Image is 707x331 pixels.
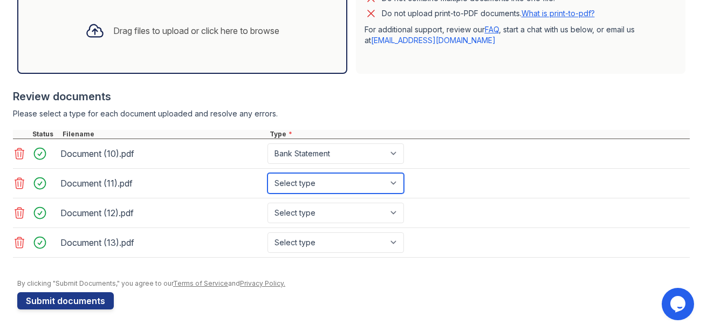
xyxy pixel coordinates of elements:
a: [EMAIL_ADDRESS][DOMAIN_NAME] [371,36,496,45]
div: By clicking "Submit Documents," you agree to our and [17,279,690,288]
p: Do not upload print-to-PDF documents. [382,8,595,19]
a: What is print-to-pdf? [521,9,595,18]
div: Drag files to upload or click here to browse [113,24,279,37]
div: Review documents [13,89,690,104]
div: Please select a type for each document uploaded and resolve any errors. [13,108,690,119]
a: Privacy Policy. [240,279,285,287]
p: For additional support, review our , start a chat with us below, or email us at [365,24,677,46]
div: Document (12).pdf [60,204,263,222]
div: Document (13).pdf [60,234,263,251]
a: Terms of Service [173,279,228,287]
div: Status [30,130,60,139]
button: Submit documents [17,292,114,309]
a: FAQ [485,25,499,34]
div: Filename [60,130,267,139]
div: Type [267,130,690,139]
iframe: chat widget [662,288,696,320]
div: Document (10).pdf [60,145,263,162]
div: Document (11).pdf [60,175,263,192]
